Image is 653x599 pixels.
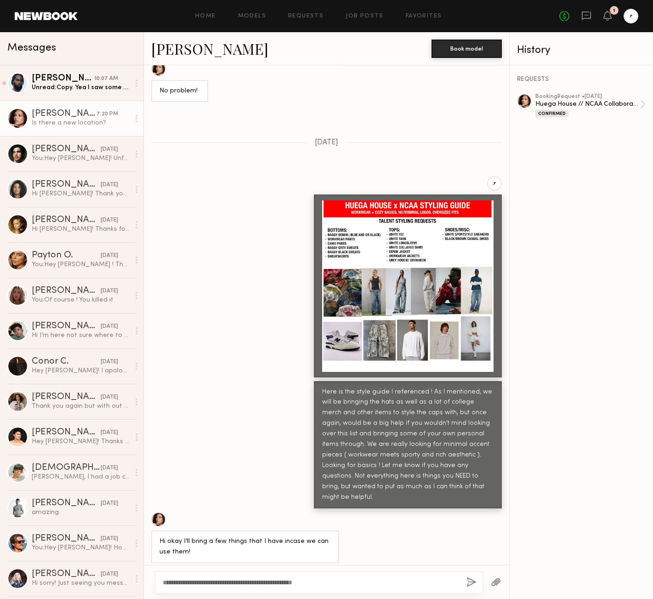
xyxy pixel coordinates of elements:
div: REQUESTS [517,76,646,83]
div: History [517,45,646,56]
div: [DATE] [101,499,118,508]
div: [DATE] [101,287,118,296]
div: [DATE] [101,464,118,473]
div: [PERSON_NAME] [32,286,101,296]
div: amazing. [32,508,130,517]
div: [DATE] [101,428,118,437]
div: Huega House // NCAA Collaboration [535,100,640,108]
div: booking Request • [DATE] [535,94,640,100]
div: Is there a new location? [32,119,130,127]
div: You: Of course ! You killed it [32,296,130,304]
a: Models [238,13,266,19]
div: [DEMOGRAPHIC_DATA][PERSON_NAME] [32,463,101,473]
div: [PERSON_NAME] S. [32,393,101,402]
div: [PERSON_NAME] [32,180,101,189]
a: Book model [432,44,502,52]
div: Unread: Copy. Yea I saw some weird email from them as well which seems like an invasion of privac... [32,83,130,92]
div: Confirmed [535,110,568,117]
div: Thank you again but with out a secure booking offer for the 9th the other client is increasing my... [32,402,130,411]
div: Conor C. [32,357,101,366]
div: [PERSON_NAME] [32,570,101,579]
div: 1 [613,8,615,13]
div: You: Hey [PERSON_NAME]! Hope you're well. My name is [PERSON_NAME] and I am producing a photo and... [32,543,130,552]
div: [DATE] [101,535,118,543]
a: [PERSON_NAME] [151,39,268,58]
div: You: Hey [PERSON_NAME] ! Thanks so much for your time - you were awesome ! [32,260,130,269]
div: Hi [PERSON_NAME]! Thanks for reaching out! I’m interested and would love to know more details! [32,225,130,234]
div: [PERSON_NAME] [32,322,101,331]
div: No problem! [159,86,200,97]
div: [PERSON_NAME] [32,74,94,83]
div: [PERSON_NAME] [32,428,101,437]
div: [DATE] [101,251,118,260]
div: Hi [PERSON_NAME]! Thank you so much for reaching out and considering me! Unfortunately, I’m unava... [32,189,130,198]
div: Here is the style guide I referenced ! As I mentioned, we will be bringing the hats as well as a ... [322,387,494,503]
div: [DATE] [101,145,118,154]
div: [PERSON_NAME] [32,145,101,154]
div: Hi I’m here not sure where to enter [32,331,130,340]
div: [PERSON_NAME] [32,216,101,225]
div: [DATE] [101,358,118,366]
div: [PERSON_NAME] [32,499,101,508]
div: Hi sorry! Just seeing you message now. I’d love to work with you if you still need models for you... [32,579,130,588]
div: Hey [PERSON_NAME]! I apologize for the delay. I would love to work with you, but unfortunately I’... [32,366,130,375]
a: Favorites [406,13,442,19]
div: [DATE] [101,322,118,331]
div: Hi okay I’ll bring a few things that I have incase we can use them! [159,536,331,558]
a: bookingRequest •[DATE]Huega House // NCAA CollaborationConfirmed [535,94,646,117]
div: [DATE] [101,216,118,225]
span: Messages [7,43,56,53]
a: Home [195,13,216,19]
button: Book model [432,40,502,58]
div: [PERSON_NAME] [32,534,101,543]
div: Hey [PERSON_NAME]! Thanks for reaching out. My rate is usually $200/hr, but if you wanted to book... [32,437,130,446]
div: [PERSON_NAME], I had a job come up the 9th so unfortunately am not available anymore. Thank you f... [32,473,130,481]
a: Job Posts [346,13,384,19]
a: Requests [288,13,324,19]
div: [PERSON_NAME] [32,109,97,119]
div: [DATE] [101,393,118,402]
div: 7:20 PM [97,110,118,119]
div: 10:07 AM [94,74,118,83]
div: [DATE] [101,181,118,189]
div: [DATE] [101,570,118,579]
div: You: Hey [PERSON_NAME]! Unfortunately we can only do the 13th. Apologies for this [32,154,130,163]
div: Payton O. [32,251,101,260]
span: [DATE] [315,139,338,147]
